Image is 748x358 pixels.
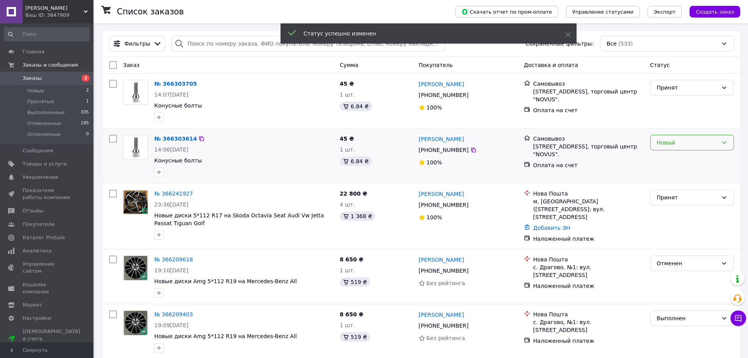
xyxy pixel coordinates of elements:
[124,40,150,48] span: Фильтры
[123,135,148,159] img: Фото товару
[123,80,148,104] img: Фото товару
[427,280,465,286] span: Без рейтинга
[657,193,718,202] div: Принят
[154,311,193,317] a: № 366209403
[419,80,464,88] a: [PERSON_NAME]
[4,27,90,41] input: Поиск
[154,102,202,109] span: Конусные болты
[23,302,42,309] span: Маркет
[340,256,363,263] span: 8 650 ₴
[340,332,370,342] div: 519 ₴
[340,62,358,68] span: Сумма
[23,221,55,228] span: Покупатели
[340,136,354,142] span: 45 ₴
[340,157,372,166] div: 6.84 ₴
[123,135,148,160] a: Фото товару
[124,256,148,280] img: Фото товару
[27,87,44,94] span: Новые
[647,6,682,18] button: Экспорт
[23,174,58,181] span: Уведомления
[123,62,139,68] span: Заказ
[154,333,297,339] a: Новые диски Amg 5*112 R19 на Mercedes-Benz All
[82,75,90,81] span: 2
[154,190,193,197] a: № 366241927
[730,310,746,326] button: Чат с покупателем
[23,75,42,82] span: Заказы
[533,225,570,231] a: Добавить ЭН
[340,102,372,111] div: 6.84 ₴
[566,6,640,18] button: Управление статусами
[417,199,470,210] div: [PHONE_NUMBER]
[533,80,644,88] div: Самовывоз
[340,92,355,98] span: 1 шт.
[533,263,644,279] div: с. Драгово, №1: вул. [STREET_ADDRESS]
[27,131,61,138] span: Оплаченные
[23,328,80,349] span: [DEMOGRAPHIC_DATA] и счета
[533,310,644,318] div: Нова Пошта
[607,40,617,48] span: Все
[124,311,148,335] img: Фото товару
[572,9,633,15] span: Управление статусами
[696,9,734,15] span: Создать заказ
[25,5,84,12] span: Obert
[419,135,464,143] a: [PERSON_NAME]
[340,212,375,221] div: 1 368 ₴
[427,335,465,341] span: Без рейтинга
[340,146,355,153] span: 1 шт.
[533,235,644,243] div: Наложенный платеж
[154,256,193,263] a: № 366209618
[419,62,453,68] span: Покупатель
[86,98,89,105] span: 1
[154,201,189,208] span: 23:36[DATE]
[123,80,148,105] a: Фото товару
[455,6,558,18] button: Скачать отчет по пром-оплате
[657,83,718,92] div: Принят
[524,62,578,68] span: Доставка и оплата
[427,104,442,111] span: 100%
[154,267,189,273] span: 19:10[DATE]
[23,187,72,201] span: Показатели работы компании
[23,281,72,295] span: Кошелек компании
[417,145,470,155] div: [PHONE_NUMBER]
[23,315,51,322] span: Настройки
[86,131,89,138] span: 0
[154,157,202,164] a: Конусные болты
[340,81,354,87] span: 45 ₴
[340,190,367,197] span: 22 800 ₴
[533,106,644,114] div: Оплата на счет
[27,120,61,127] span: Отмененные
[303,30,546,37] div: Статус успешно изменен
[23,261,72,275] span: Управление сайтом
[690,6,740,18] button: Создать заказ
[23,48,44,55] span: Главная
[154,136,197,142] a: № 366303614
[533,190,644,198] div: Нова Пошта
[340,201,355,208] span: 4 шт.
[533,143,644,158] div: [STREET_ADDRESS], торговый центр "NOVUS".
[654,9,676,15] span: Экспорт
[123,190,148,215] a: Фото товару
[417,90,470,101] div: [PHONE_NUMBER]
[154,322,189,328] span: 19:09[DATE]
[23,147,53,154] span: Сообщения
[427,214,442,220] span: 100%
[533,282,644,290] div: Наложенный платеж
[533,318,644,334] div: с. Драгово, №1: вул. [STREET_ADDRESS]
[117,7,184,16] h1: Список заказов
[154,278,297,284] a: Новые диски Amg 5*112 R19 на Mercedes-Benz All
[154,81,197,87] a: № 366303705
[123,190,148,214] img: Фото товару
[23,247,51,254] span: Аналитика
[154,146,189,153] span: 14:06[DATE]
[419,190,464,198] a: [PERSON_NAME]
[154,212,324,226] a: Новые диски 5*112 R17 на Skoda Octavia Seat Audi Vw Jetta Passat Tiguan Golf
[461,8,552,15] span: Скачать отчет по пром-оплате
[340,311,363,317] span: 8 650 ₴
[23,62,78,69] span: Заказы и сообщения
[533,256,644,263] div: Нова Пошта
[657,138,718,147] div: Новый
